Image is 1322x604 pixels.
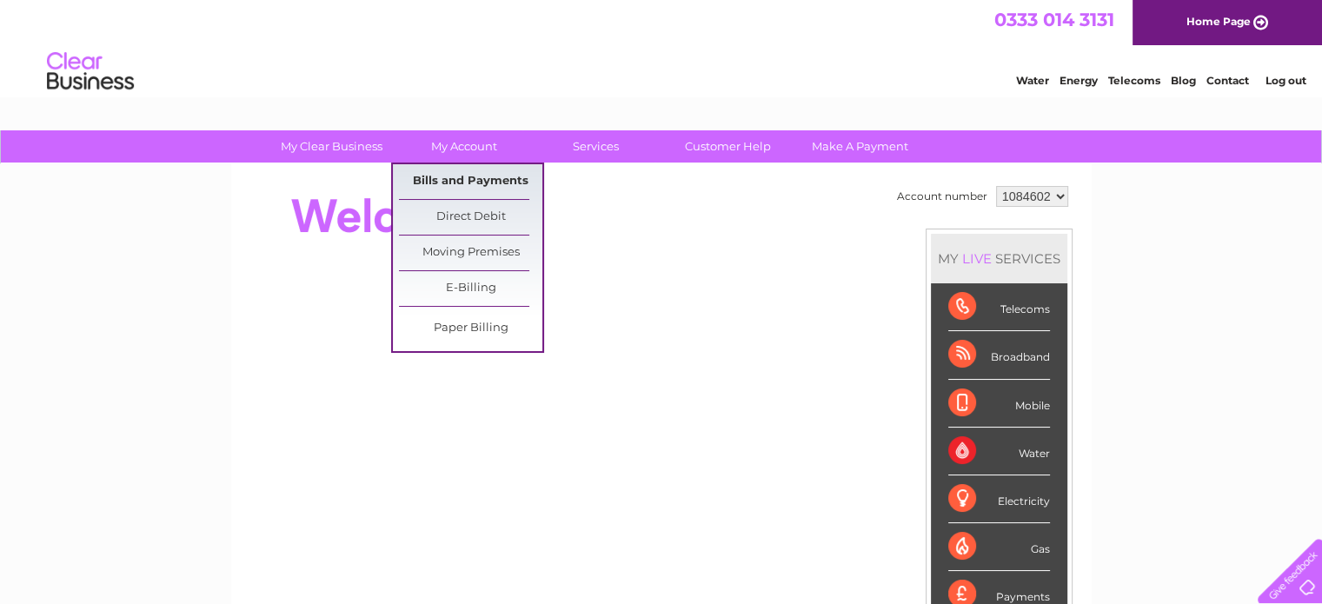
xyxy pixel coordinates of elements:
div: Gas [948,523,1050,571]
a: E-Billing [399,271,542,306]
div: MY SERVICES [931,234,1067,283]
a: Make A Payment [788,130,932,163]
a: Water [1016,74,1049,87]
a: Contact [1206,74,1249,87]
a: 0333 014 3131 [994,9,1114,30]
a: Moving Premises [399,236,542,270]
a: Log out [1265,74,1305,87]
a: Energy [1060,74,1098,87]
a: My Clear Business [260,130,403,163]
a: Services [524,130,668,163]
div: Mobile [948,380,1050,428]
a: Bills and Payments [399,164,542,199]
a: Customer Help [656,130,800,163]
a: Blog [1171,74,1196,87]
div: Broadband [948,331,1050,379]
div: Clear Business is a trading name of Verastar Limited (registered in [GEOGRAPHIC_DATA] No. 3667643... [251,10,1073,84]
a: Paper Billing [399,311,542,346]
img: logo.png [46,45,135,98]
a: Direct Debit [399,200,542,235]
div: LIVE [959,250,995,267]
a: My Account [392,130,535,163]
a: Telecoms [1108,74,1160,87]
div: Telecoms [948,283,1050,331]
div: Electricity [948,475,1050,523]
td: Account number [893,182,992,211]
div: Water [948,428,1050,475]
